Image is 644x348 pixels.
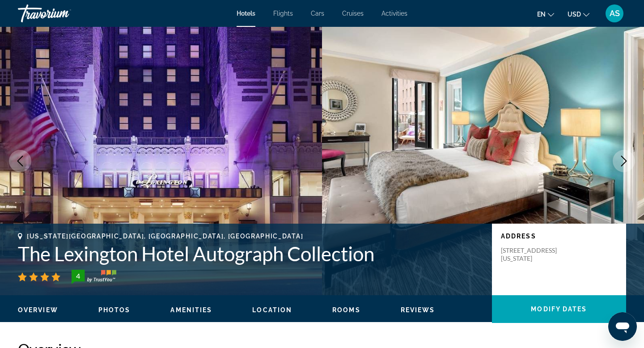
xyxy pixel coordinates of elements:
[252,306,292,314] span: Location
[568,11,581,18] span: USD
[170,306,212,314] button: Amenities
[72,270,116,284] img: TrustYou guest rating badge
[531,306,587,313] span: Modify Dates
[18,242,483,265] h1: The Lexington Hotel Autograph Collection
[381,10,407,17] a: Activities
[492,295,626,323] button: Modify Dates
[501,246,572,263] p: [STREET_ADDRESS][US_STATE]
[613,150,635,172] button: Next image
[237,10,255,17] a: Hotels
[537,8,554,21] button: Change language
[608,312,637,341] iframe: Button to launch messaging window
[332,306,360,314] span: Rooms
[98,306,131,314] span: Photos
[568,8,589,21] button: Change currency
[332,306,360,314] button: Rooms
[311,10,324,17] a: Cars
[401,306,435,314] button: Reviews
[273,10,293,17] a: Flights
[18,306,58,314] span: Overview
[69,271,87,281] div: 4
[610,9,620,18] span: AS
[27,233,303,240] span: [US_STATE][GEOGRAPHIC_DATA], [GEOGRAPHIC_DATA], [GEOGRAPHIC_DATA]
[537,11,546,18] span: en
[9,150,31,172] button: Previous image
[401,306,435,314] span: Reviews
[252,306,292,314] button: Location
[98,306,131,314] button: Photos
[170,306,212,314] span: Amenities
[603,4,626,23] button: User Menu
[18,2,107,25] a: Travorium
[501,233,617,240] p: Address
[342,10,364,17] a: Cruises
[18,306,58,314] button: Overview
